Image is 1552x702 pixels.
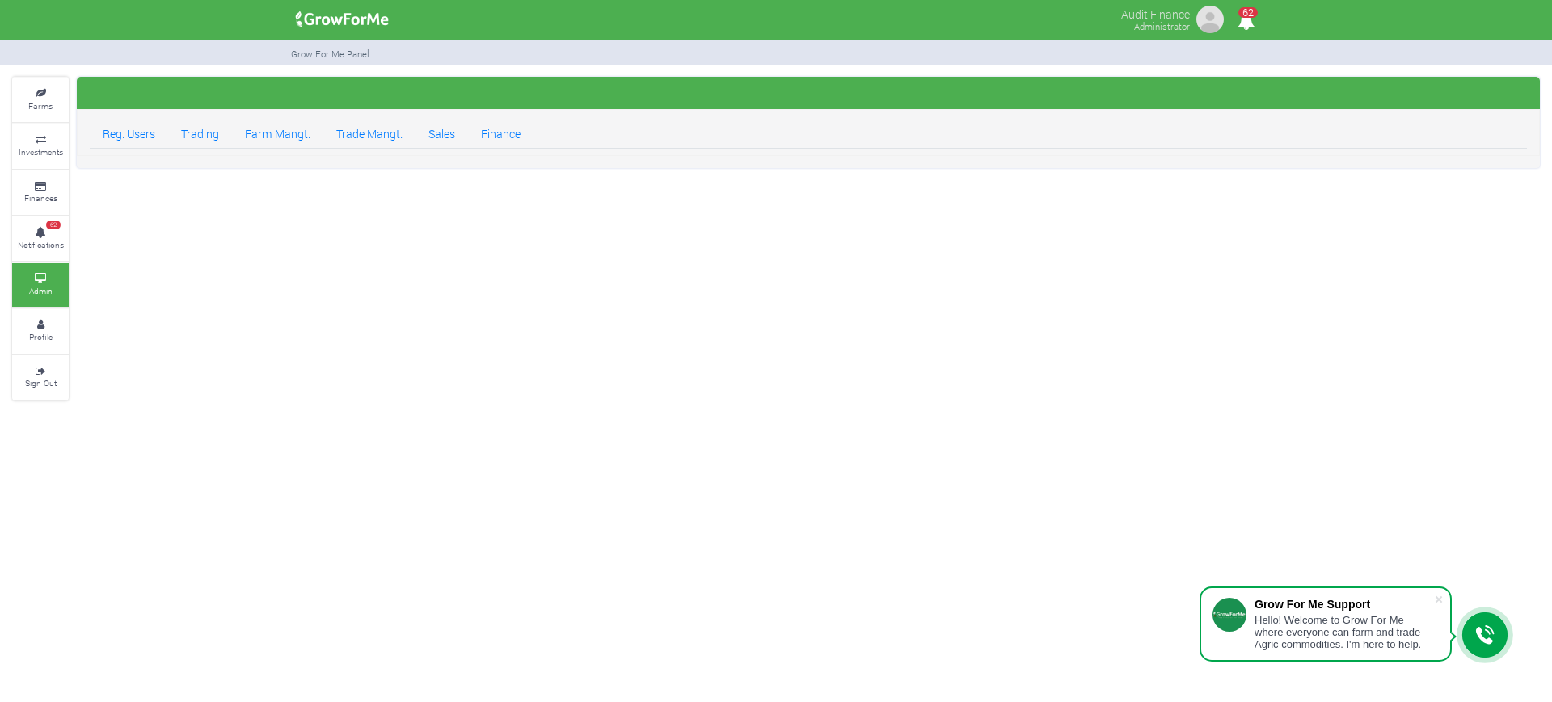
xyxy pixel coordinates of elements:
a: Sign Out [12,355,69,400]
i: Notifications [1230,3,1262,40]
a: Investments [12,124,69,168]
a: Trading [168,116,232,149]
div: Hello! Welcome to Grow For Me where everyone can farm and trade Agric commodities. I'm here to help. [1255,614,1434,650]
a: 62 [1230,15,1262,31]
small: Farms [28,100,53,111]
div: Grow For Me Support [1255,598,1434,611]
a: Farms [12,78,69,122]
small: Administrator [1134,20,1190,32]
a: Farm Mangt. [232,116,323,149]
span: 62 [46,221,61,230]
img: growforme image [290,3,394,36]
small: Notifications [18,239,64,250]
a: 62 Notifications [12,216,69,261]
p: Audit Finance [1121,3,1190,23]
small: Profile [29,331,53,343]
a: Profile [12,309,69,353]
small: Finances [24,192,57,204]
a: Sales [415,116,468,149]
a: Reg. Users [90,116,168,149]
a: Finances [12,170,69,215]
a: Trade Mangt. [323,116,415,149]
a: Admin [12,263,69,307]
img: growforme image [1194,3,1226,36]
span: 62 [1238,7,1258,18]
small: Sign Out [25,377,57,389]
small: Investments [19,146,63,158]
small: Admin [29,285,53,296]
small: Grow For Me Panel [291,48,369,60]
a: Finance [468,116,533,149]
